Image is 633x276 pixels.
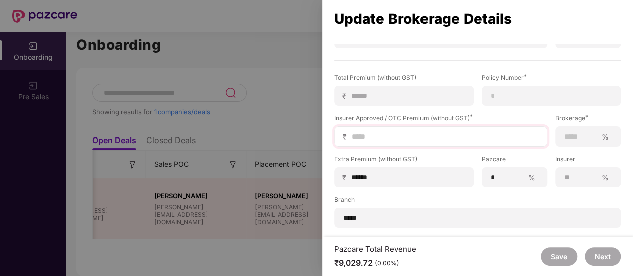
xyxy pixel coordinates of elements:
[585,247,621,266] button: Next
[334,258,416,268] div: ₹9,029.72
[598,173,613,182] span: %
[334,73,474,86] label: Total Premium (without GST)
[482,73,621,82] div: Policy Number
[334,244,416,254] div: Pazcare Total Revenue
[334,195,621,208] label: Branch
[555,155,621,167] label: Insurer
[598,132,613,142] span: %
[375,259,399,267] div: (0.00%)
[343,132,351,142] span: ₹
[541,247,577,266] button: Save
[555,114,621,122] div: Brokerage
[342,173,350,182] span: ₹
[334,155,474,167] label: Extra Premium (without GST)
[342,91,350,101] span: ₹
[334,114,547,122] div: Insurer Approved / OTC Premium (without GST)
[524,173,539,182] span: %
[334,13,621,24] div: Update Brokerage Details
[482,155,547,167] label: Pazcare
